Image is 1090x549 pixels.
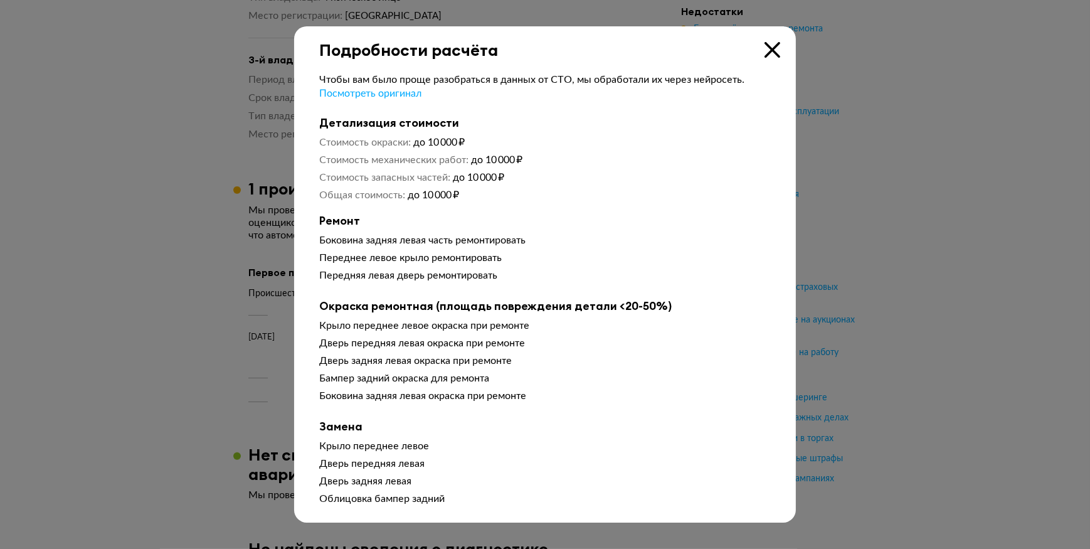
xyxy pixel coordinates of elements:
div: Крыло переднее левое окраска при ремонте [319,319,771,332]
div: Боковина задняя левая часть ремонтировать [319,234,771,247]
dt: Стоимость запасных частей [319,171,450,184]
dt: Стоимость окраски [319,136,411,149]
div: Дверь задняя левая [319,475,771,488]
div: Дверь передняя левая окраска при ремонте [319,337,771,349]
div: Передняя левая дверь ремонтировать [319,269,771,282]
div: Боковина задняя левая окраска при ремонте [319,390,771,402]
span: до 10 000 ₽ [472,155,523,165]
span: Посмотреть оригинал [319,88,421,99]
div: Дверь передняя левая [319,457,771,470]
dt: Стоимость механических работ [319,154,468,166]
b: Замена [319,420,771,434]
b: Детализация стоимости [319,116,771,130]
div: Подробности расчёта [294,26,796,60]
dt: Общая стоимость [319,189,405,201]
div: Облицовка бампер задний [319,493,771,505]
div: Бампер задний окраска для ремонта [319,372,771,385]
span: до 10 000 ₽ [453,173,505,183]
span: Чтобы вам было проще разобраться в данных от СТО, мы обработали их через нейросеть. [319,75,744,85]
div: Дверь задняя левая окраска при ремонте [319,354,771,367]
b: Ремонт [319,214,771,228]
div: Переднее левое крыло ремонтировать [319,252,771,264]
b: Окраска ремонтная (площадь повреждения детали <20-50%) [319,299,771,313]
span: до 10 000 ₽ [414,137,465,147]
div: Крыло переднее левое [319,440,771,452]
span: до 10 000 ₽ [408,190,460,200]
